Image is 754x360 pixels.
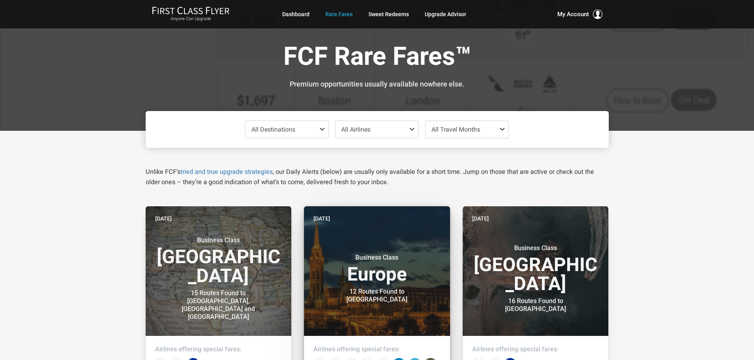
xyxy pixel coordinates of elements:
span: All Airlines [341,126,370,133]
small: Anyone Can Upgrade [152,16,230,22]
img: First Class Flyer [152,6,230,15]
span: My Account [557,9,589,19]
small: Business Class [169,236,268,244]
h4: Airlines offering special fares: [313,345,441,353]
p: Unlike FCF’s , our Daily Alerts (below) are usually only available for a short time. Jump on thos... [146,167,609,187]
span: All Destinations [251,126,295,133]
button: My Account [557,9,602,19]
span: All Travel Months [431,126,480,133]
a: Sweet Redeems [368,7,409,21]
div: 16 Routes Found to [GEOGRAPHIC_DATA] [486,297,585,313]
h3: [GEOGRAPHIC_DATA] [472,244,599,293]
h3: Europe [313,254,441,284]
h4: Airlines offering special fares: [155,345,282,353]
a: First Class FlyerAnyone Can Upgrade [152,6,230,22]
h3: Premium opportunities usually available nowhere else. [152,80,603,88]
time: [DATE] [313,214,330,223]
h4: Airlines offering special fares: [472,345,599,353]
a: Upgrade Advisor [425,7,466,21]
small: Business Class [486,244,585,252]
small: Business Class [327,254,426,262]
h3: [GEOGRAPHIC_DATA] [155,236,282,285]
time: [DATE] [155,214,172,223]
a: Rare Fares [325,7,353,21]
time: [DATE] [472,214,489,223]
div: 15 Routes Found to [GEOGRAPHIC_DATA], [GEOGRAPHIC_DATA] and [GEOGRAPHIC_DATA] [169,289,268,321]
h1: FCF Rare Fares™ [152,43,603,73]
a: Dashboard [282,7,310,21]
div: 12 Routes Found to [GEOGRAPHIC_DATA] [327,288,426,303]
a: tried and true upgrade strategies [180,168,273,175]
